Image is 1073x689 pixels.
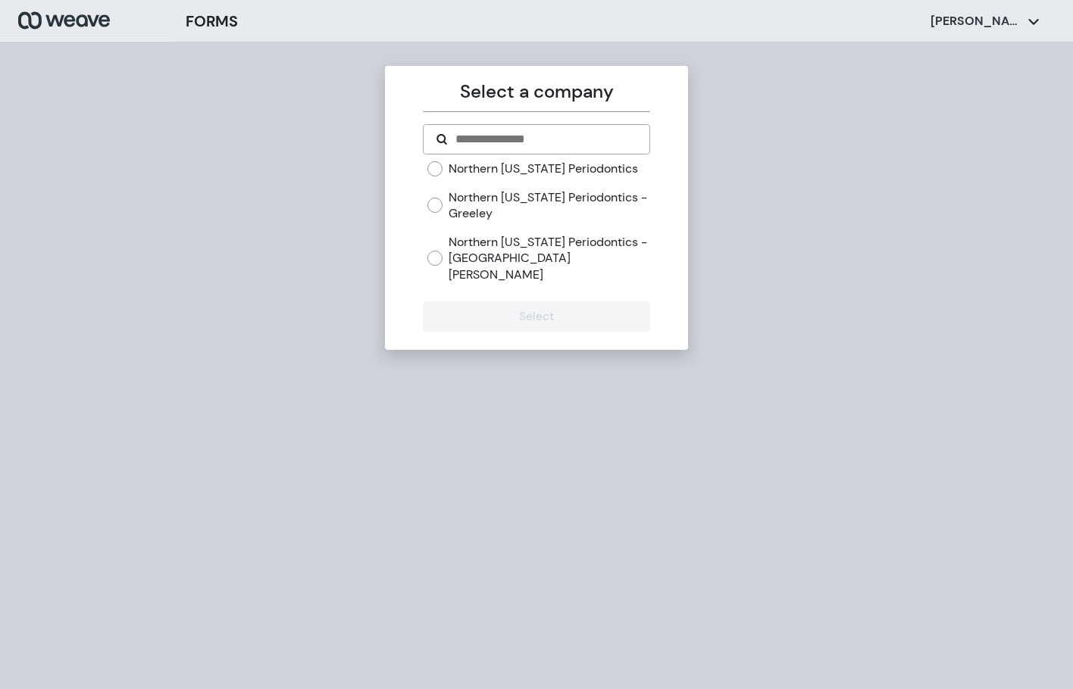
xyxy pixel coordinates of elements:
p: Select a company [423,78,649,105]
label: Northern [US_STATE] Periodontics - Greeley [449,189,649,222]
h3: FORMS [186,10,238,33]
button: Select [423,301,649,332]
label: Northern [US_STATE] Periodontics - [GEOGRAPHIC_DATA][PERSON_NAME] [449,234,649,283]
input: Search [454,130,637,148]
p: [PERSON_NAME] [931,13,1021,30]
label: Northern [US_STATE] Periodontics [449,161,638,177]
